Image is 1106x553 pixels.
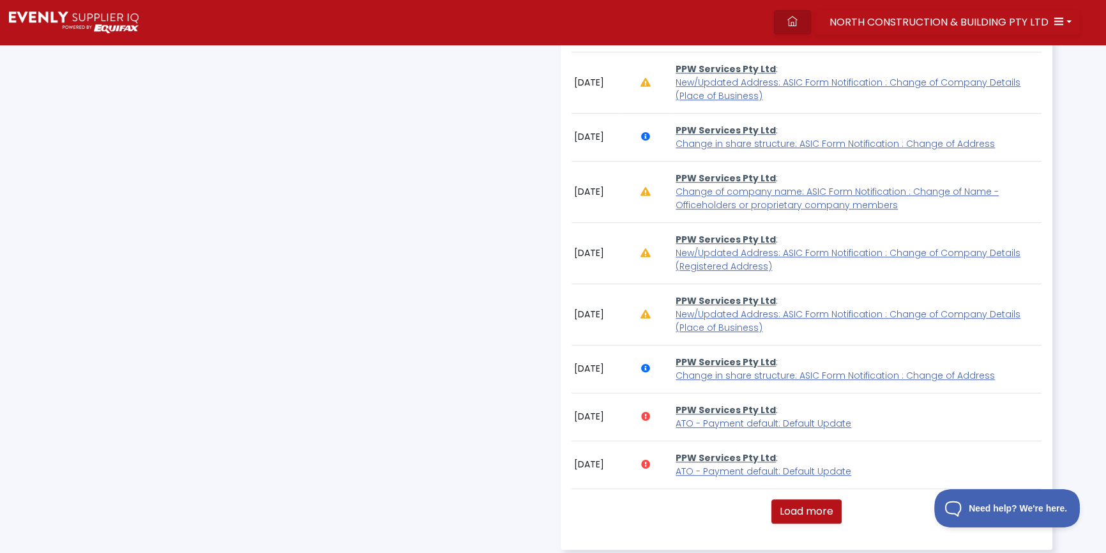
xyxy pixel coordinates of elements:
button: Load more [771,499,842,524]
a: PPW Services Pty Ltd [676,233,776,246]
iframe: Toggle Customer Support [934,489,1080,527]
p: : [676,63,1039,103]
img: Supply Predict [9,11,139,33]
a: Change in share structure: ASIC Form Notification : Change of Address [676,137,995,150]
a: PPW Services Pty Ltd [676,294,776,307]
a: PPW Services Pty Ltd [676,124,776,137]
a: PPW Services Pty Ltd [676,172,776,185]
a: PPW Services Pty Ltd [676,63,776,75]
td: [DATE] [572,52,618,113]
p: : [676,451,1039,478]
p: : [676,172,1039,212]
p: : [676,124,1039,151]
p: : [676,356,1039,383]
a: New/Updated Address: ASIC Form Notification : Change of Company Details (Registered Address) [676,246,1020,273]
td: [DATE] [572,161,618,222]
a: PPW Services Pty Ltd [676,404,776,416]
a: PPW Services Pty Ltd [676,451,776,464]
a: New/Updated Address: ASIC Form Notification : Change of Company Details (Place of Business) [676,76,1020,102]
p: : [676,404,1039,430]
a: ATO - Payment default: Default Update [676,417,851,430]
td: [DATE] [572,345,618,393]
a: New/Updated Address: ASIC Form Notification : Change of Company Details (Place of Business) [676,308,1020,334]
a: Change in share structure: ASIC Form Notification : Change of Address [676,369,995,382]
p: : [676,294,1039,335]
button: NORTH CONSTRUCTION & BUILDING PTY LTD [816,10,1080,34]
td: [DATE] [572,393,618,441]
td: [DATE] [572,113,618,161]
td: [DATE] [572,441,618,489]
a: PPW Services Pty Ltd [676,356,776,368]
a: ATO - Payment default: Default Update [676,465,851,478]
td: [DATE] [572,222,618,284]
span: NORTH CONSTRUCTION & BUILDING PTY LTD [830,15,1049,29]
td: [DATE] [572,284,618,345]
p: : [676,233,1039,273]
a: Change of company name: ASIC Form Notification : Change of Name - Officeholders or proprietary co... [676,185,999,211]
